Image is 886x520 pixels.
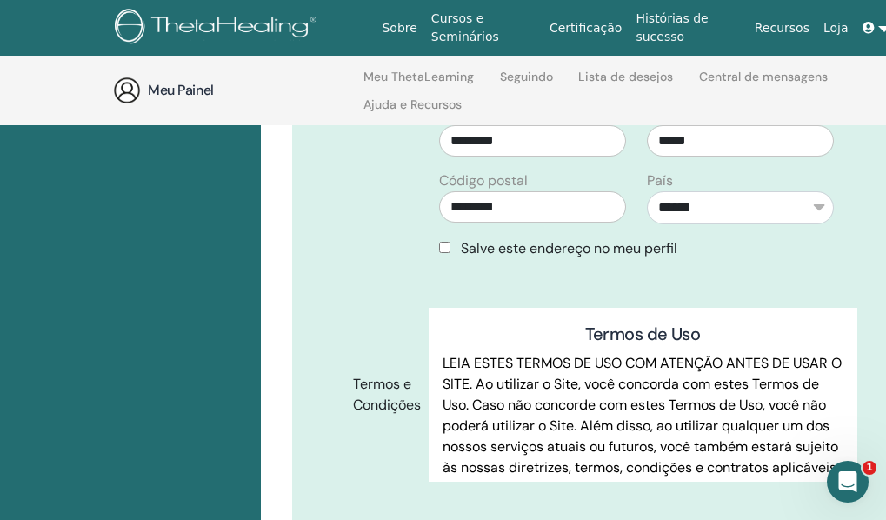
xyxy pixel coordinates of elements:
font: Termos e Condições [353,375,421,414]
a: Histórias de sucesso [629,3,747,53]
iframe: Chat ao vivo do Intercom [827,461,869,503]
font: Cursos e Seminários [431,11,499,43]
a: Central de mensagens [699,70,828,97]
font: Central de mensagens [699,69,828,84]
font: Ajuda e Recursos [363,97,462,112]
a: Lista de desejos [578,70,673,97]
a: Ajuda e Recursos [363,97,462,125]
font: Certificação [550,21,622,35]
font: Lista de desejos [578,69,673,84]
font: Código postal [439,171,528,190]
a: Seguindo [500,70,553,97]
a: Loja [816,12,856,44]
a: Cursos e Seminários [424,3,543,53]
a: Sobre [375,12,423,44]
font: Meu ThetaLearning [363,69,474,84]
img: generic-user-icon.jpg [113,77,141,104]
font: Termos de Uso [585,323,700,345]
font: Loja [823,21,849,35]
a: Meu ThetaLearning [363,70,474,97]
font: Recursos [755,21,809,35]
a: Certificação [543,12,629,44]
font: País [647,171,673,190]
img: logo.png [115,9,323,48]
font: Histórias de sucesso [636,11,708,43]
font: Seguindo [500,69,553,84]
font: Sobre [382,21,416,35]
font: 1 [866,462,873,473]
font: Salve este endereço no meu perfil [461,239,677,257]
a: Recursos [748,12,816,44]
font: Meu Painel [148,81,214,99]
